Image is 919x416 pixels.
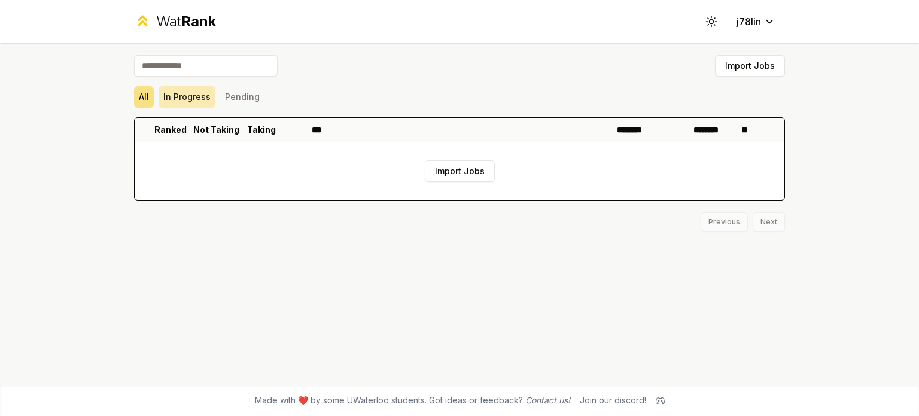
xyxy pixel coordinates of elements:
[425,160,495,182] button: Import Jobs
[715,55,785,77] button: Import Jobs
[737,14,761,29] span: j78lin
[156,12,216,31] div: Wat
[134,86,154,108] button: All
[220,86,264,108] button: Pending
[247,124,276,136] p: Taking
[727,11,785,32] button: j78lin
[525,395,570,405] a: Contact us!
[134,12,216,31] a: WatRank
[193,124,239,136] p: Not Taking
[154,124,187,136] p: Ranked
[255,394,570,406] span: Made with ❤️ by some UWaterloo students. Got ideas or feedback?
[181,13,216,30] span: Rank
[580,394,646,406] div: Join our discord!
[159,86,215,108] button: In Progress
